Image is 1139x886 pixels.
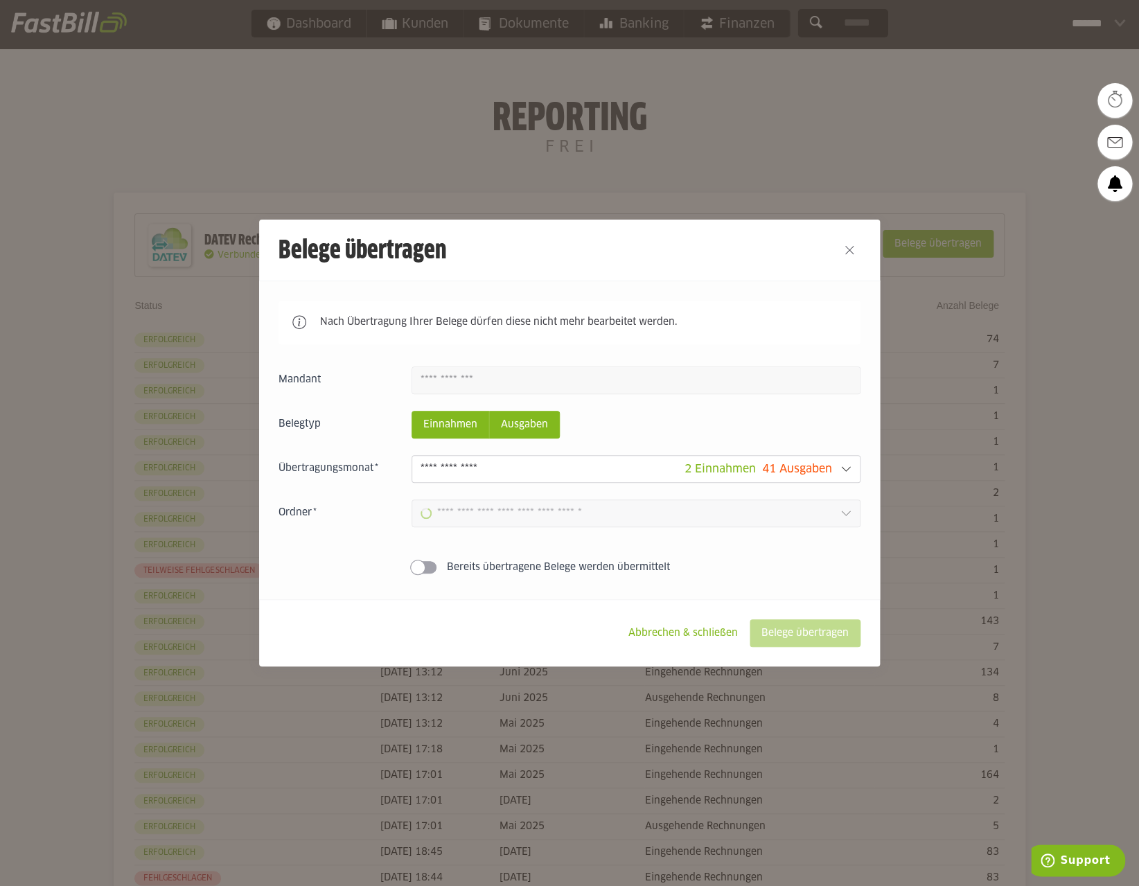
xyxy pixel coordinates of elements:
sl-button: Belege übertragen [750,619,860,647]
sl-button: Abbrechen & schließen [617,619,750,647]
span: 2 Einnahmen [685,463,756,475]
iframe: Öffnet ein Widget, in dem Sie weitere Informationen finden [1031,844,1125,879]
sl-radio-button: Ausgaben [489,411,560,438]
sl-switch: Bereits übertragene Belege werden übermittelt [279,560,860,574]
span: 41 Ausgaben [762,463,832,475]
sl-radio-button: Einnahmen [412,411,489,438]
